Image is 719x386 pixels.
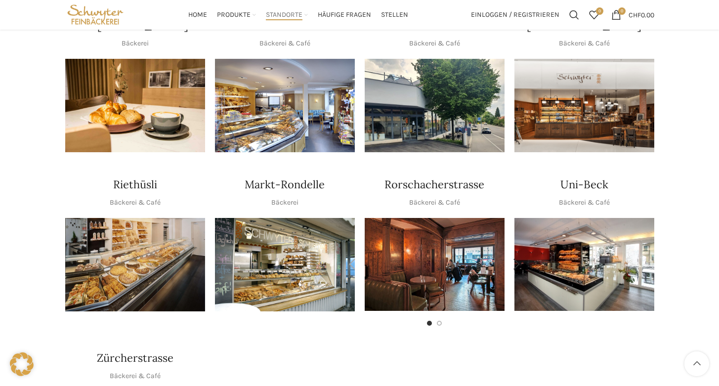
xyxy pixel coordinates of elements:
[409,38,460,49] p: Bäckerei & Café
[266,10,302,20] span: Standorte
[409,197,460,208] p: Bäckerei & Café
[65,218,205,311] img: Riethüsli-2
[97,350,173,366] h4: Zürcherstrasse
[427,321,432,326] li: Go to slide 1
[188,10,207,20] span: Home
[384,177,484,192] h4: Rorschacherstrasse
[560,177,608,192] h4: Uni-Beck
[559,38,610,49] p: Bäckerei & Café
[217,10,251,20] span: Produkte
[245,177,325,192] h4: Markt-Rondelle
[217,5,256,25] a: Produkte
[65,59,205,152] img: schwyter-23
[188,5,207,25] a: Home
[215,218,355,311] img: Rondelle_1
[505,252,529,277] div: Next slide
[471,11,559,18] span: Einloggen / Registrieren
[437,321,442,326] li: Go to slide 2
[514,218,654,311] div: 1 / 1
[65,59,205,152] div: 1 / 1
[684,351,709,376] a: Scroll to top button
[365,218,505,311] img: Rorschacherstrasse
[110,197,161,208] p: Bäckerei & Café
[65,10,126,18] a: Site logo
[318,5,371,25] a: Häufige Fragen
[215,218,355,311] div: 1 / 1
[584,5,604,25] div: Meine Wunschliste
[514,218,654,311] img: rechts_09-1
[514,59,654,152] div: 1 / 1
[271,197,298,208] p: Bäckerei
[629,10,641,19] span: CHF
[259,38,310,49] p: Bäckerei & Café
[629,10,654,19] bdi: 0.00
[340,252,365,277] div: Previous slide
[618,7,626,15] span: 0
[584,5,604,25] a: 0
[215,59,355,152] img: Neudorf_1
[381,5,408,25] a: Stellen
[113,177,157,192] h4: Riethüsli
[466,5,564,25] a: Einloggen / Registrieren
[596,7,603,15] span: 0
[266,5,308,25] a: Standorte
[65,218,205,311] div: 1 / 1
[110,371,161,382] p: Bäckerei & Café
[122,38,149,49] p: Bäckerei
[381,10,408,20] span: Stellen
[564,5,584,25] a: Suchen
[130,5,465,25] div: Main navigation
[365,59,505,152] div: 1 / 1
[514,59,654,152] img: Schwyter-1800x900
[365,59,505,152] img: 0842cc03-b884-43c1-a0c9-0889ef9087d6 copy
[318,10,371,20] span: Häufige Fragen
[365,218,505,311] div: 1 / 2
[606,5,659,25] a: 0 CHF0.00
[559,197,610,208] p: Bäckerei & Café
[215,59,355,152] div: 1 / 1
